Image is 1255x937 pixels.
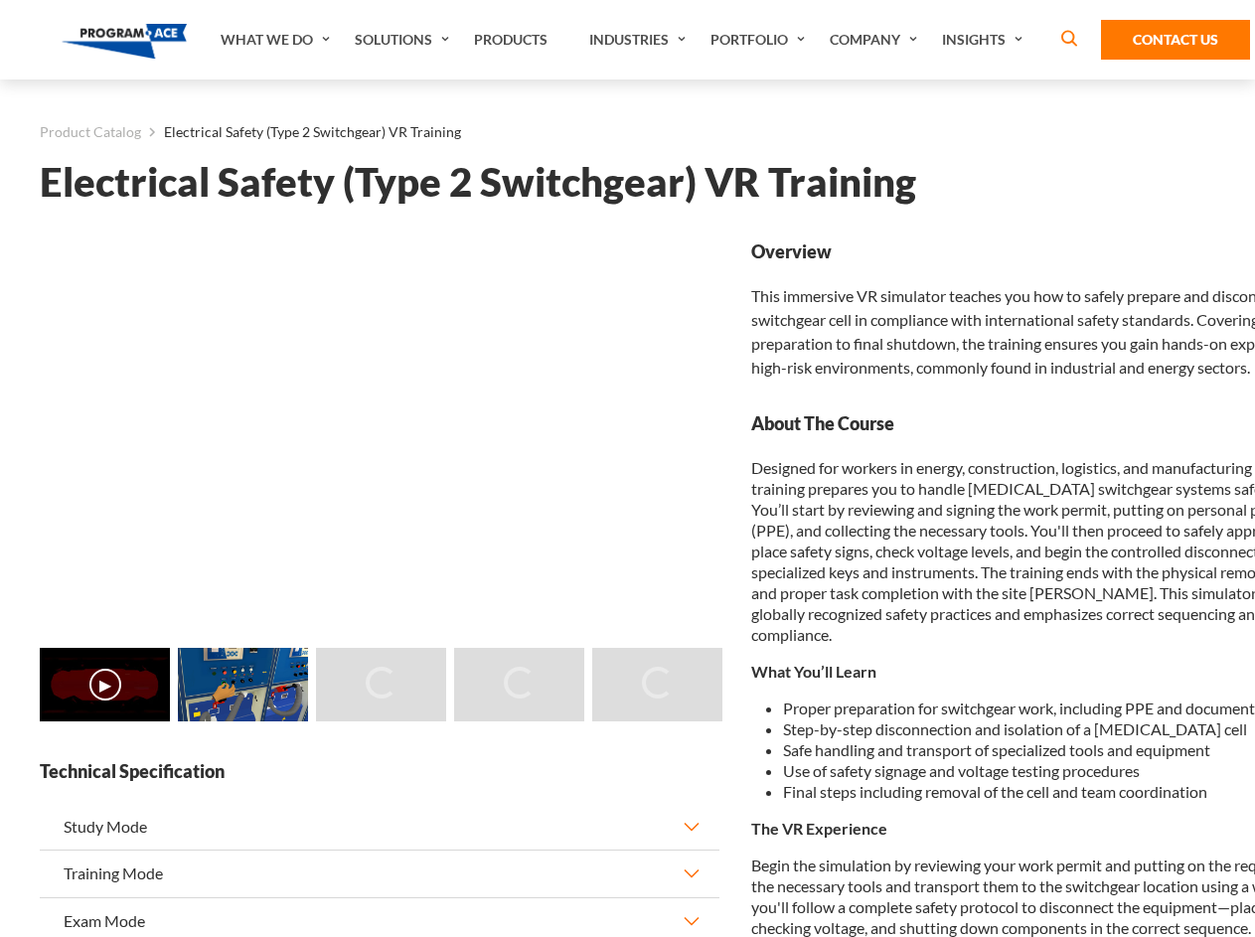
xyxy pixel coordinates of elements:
[40,239,719,622] iframe: Electrical Safety (Type 2 Switchgear) VR Training - Video 0
[40,851,719,896] button: Training Mode
[40,804,719,850] button: Study Mode
[178,648,308,721] img: Electrical Safety (Type 2 Switchgear) VR Training - Preview 1
[40,759,719,784] strong: Technical Specification
[141,119,461,145] li: Electrical Safety (Type 2 Switchgear) VR Training
[40,119,141,145] a: Product Catalog
[1101,20,1250,60] a: Contact Us
[40,648,170,721] img: Electrical Safety (Type 2 Switchgear) VR Training - Video 0
[62,24,188,59] img: Program-Ace
[89,669,121,701] button: ▶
